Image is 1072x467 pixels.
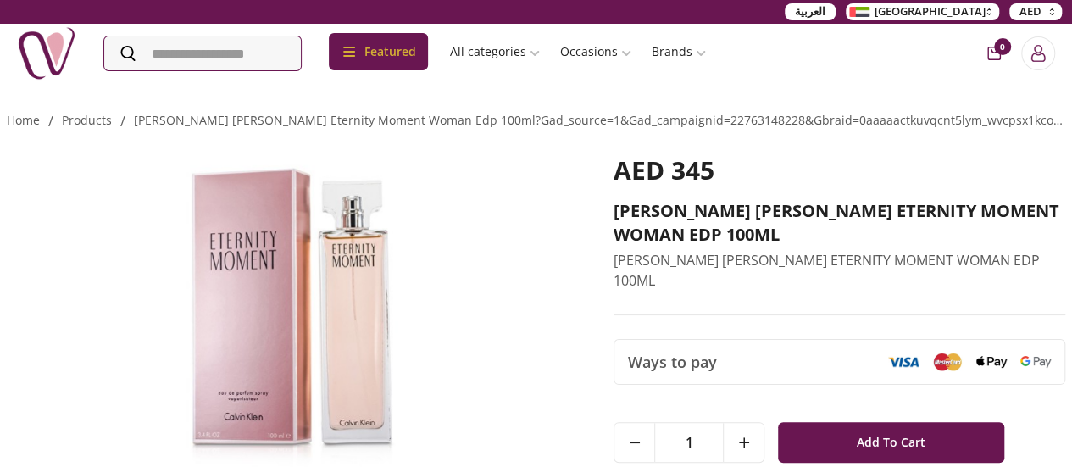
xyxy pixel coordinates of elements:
[614,199,1065,247] h2: [PERSON_NAME] [PERSON_NAME] ETERNITY MOMENT WOMAN EDP 100ML
[62,112,112,128] a: products
[849,7,869,17] img: Arabic_dztd3n.png
[778,422,1003,463] button: Add To Cart
[1020,356,1051,368] img: Google Pay
[1019,3,1041,20] span: AED
[987,47,1001,60] button: cart-button
[642,36,716,67] a: Brands
[329,33,428,70] div: Featured
[857,427,925,458] span: Add To Cart
[846,3,999,20] button: [GEOGRAPHIC_DATA]
[550,36,642,67] a: Occasions
[795,3,825,20] span: العربية
[875,3,986,20] span: [GEOGRAPHIC_DATA]
[7,112,40,128] a: Home
[440,36,550,67] a: All categories
[614,153,714,187] span: AED 345
[976,356,1007,369] img: Apple Pay
[48,111,53,131] li: /
[120,111,125,131] li: /
[1009,3,1062,20] button: AED
[994,38,1011,55] span: 0
[1021,36,1055,70] button: Login
[104,36,301,70] input: Search
[17,24,76,83] img: Nigwa-uae-gifts
[614,250,1065,291] p: [PERSON_NAME] [PERSON_NAME] ETERNITY MOMENT WOMAN EDP 100ML
[655,423,723,462] span: 1
[628,350,717,374] span: Ways to pay
[932,353,963,370] img: Mastercard
[888,356,919,368] img: Visa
